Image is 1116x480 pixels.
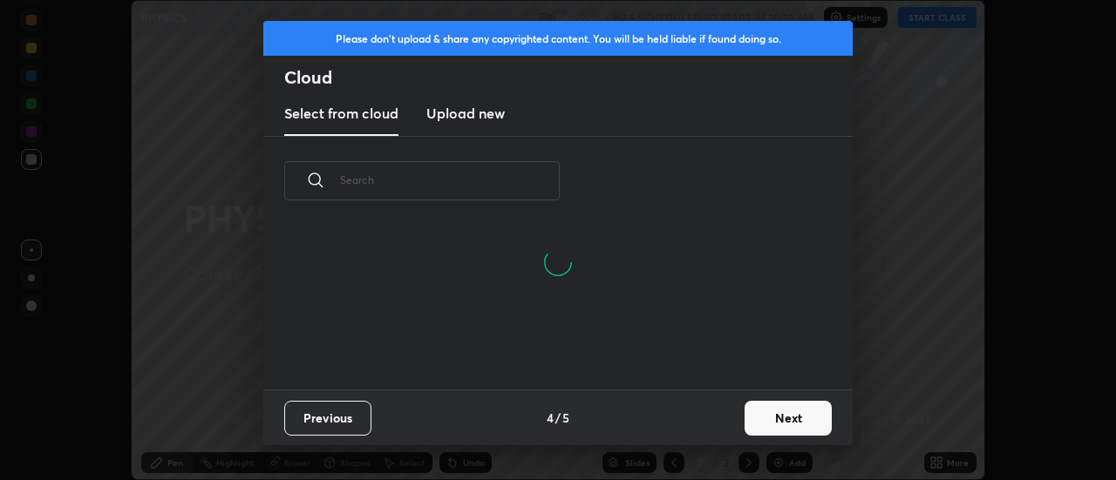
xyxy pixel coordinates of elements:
h3: Upload new [426,103,505,124]
h4: 5 [562,409,569,427]
button: Next [745,401,832,436]
h3: Select from cloud [284,103,398,124]
h2: Cloud [284,66,853,89]
h4: 4 [547,409,554,427]
button: Previous [284,401,371,436]
div: Please don't upload & share any copyrighted content. You will be held liable if found doing so. [263,21,853,56]
h4: / [555,409,561,427]
input: Search [340,143,560,217]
